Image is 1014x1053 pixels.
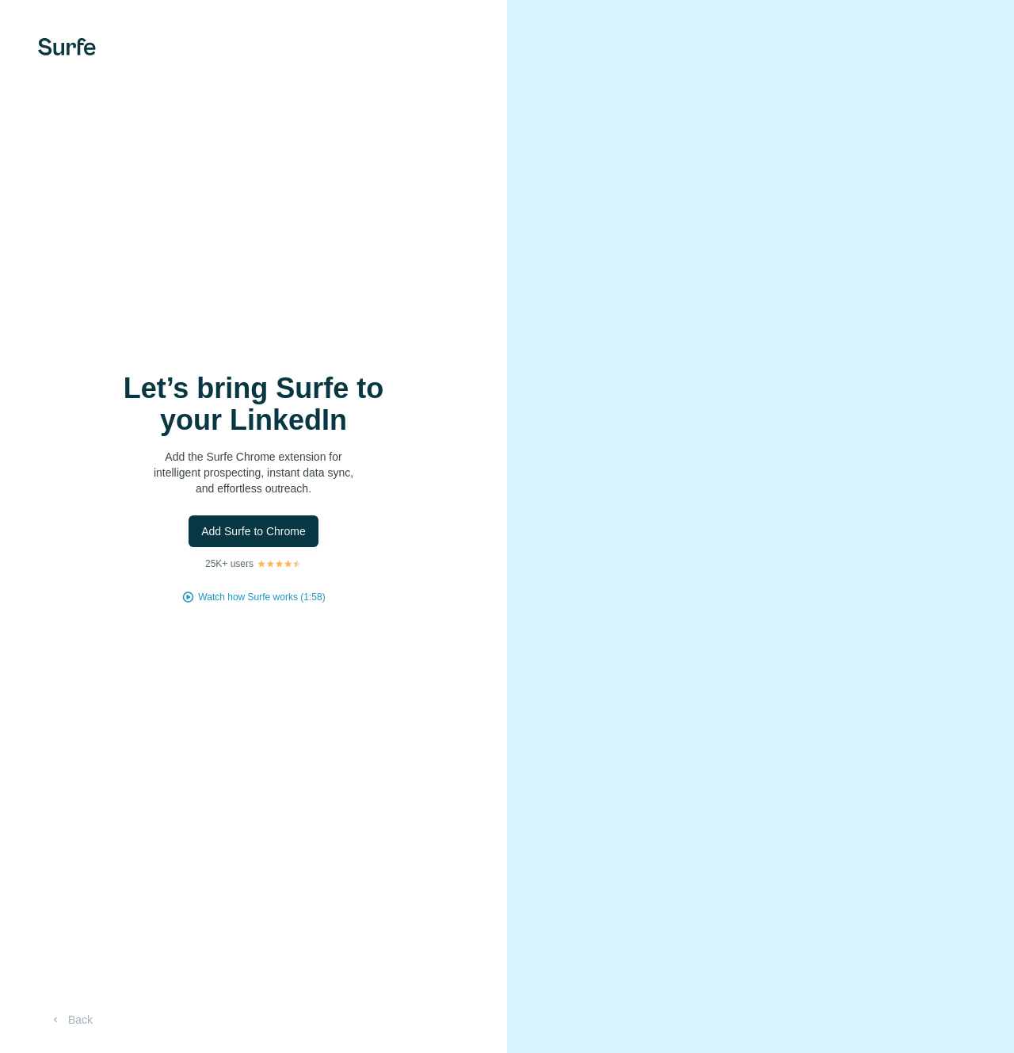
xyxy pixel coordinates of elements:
[95,373,412,436] h1: Let’s bring Surfe to your LinkedIn
[257,559,302,569] img: Rating Stars
[95,449,412,496] p: Add the Surfe Chrome extension for intelligent prospecting, instant data sync, and effortless out...
[38,1005,104,1034] button: Back
[198,590,325,604] button: Watch how Surfe works (1:58)
[205,557,253,571] p: 25K+ users
[189,515,318,547] button: Add Surfe to Chrome
[201,523,306,539] span: Add Surfe to Chrome
[38,38,96,56] img: Surfe's logo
